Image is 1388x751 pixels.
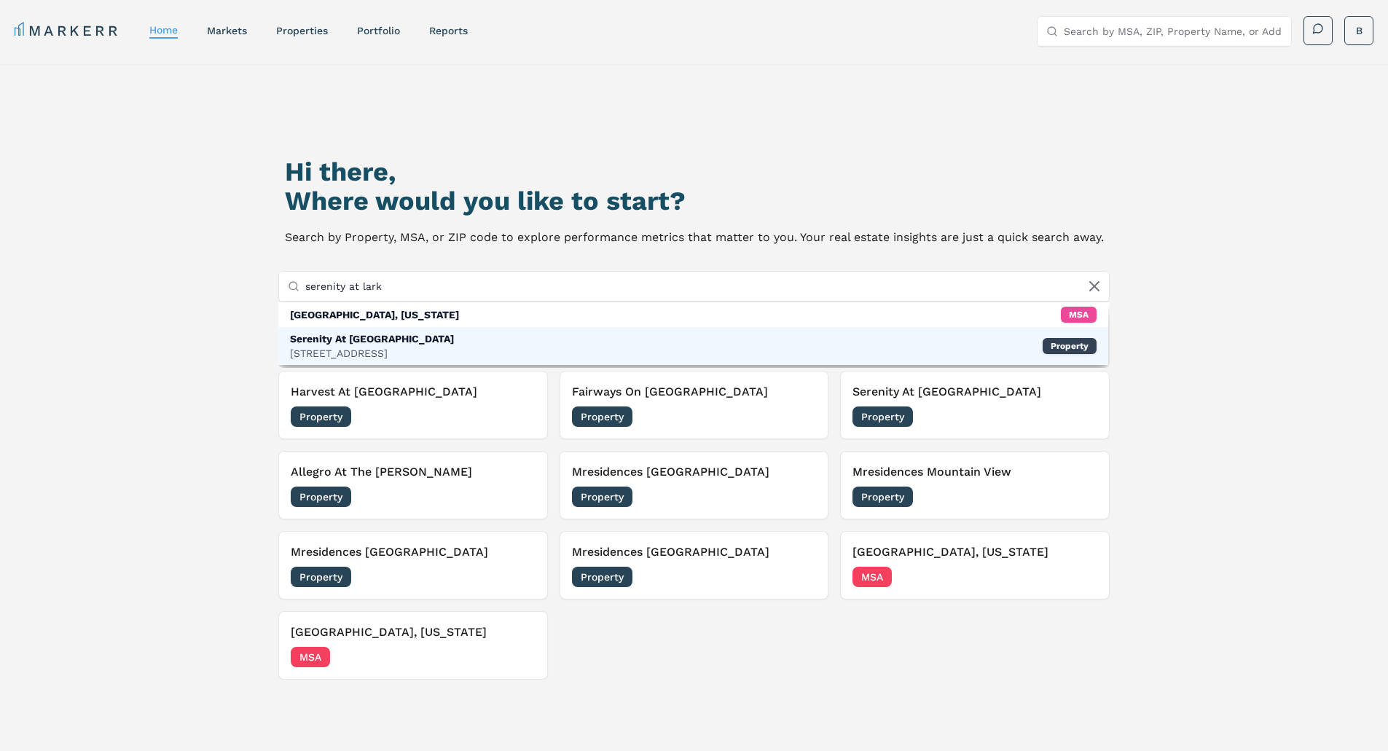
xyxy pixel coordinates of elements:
[278,531,548,599] button: Remove Mresidences Redwood CityMresidences [GEOGRAPHIC_DATA]Property[DATE]
[840,531,1110,599] button: Remove Mountain View, California[GEOGRAPHIC_DATA], [US_STATE]MSA[DATE]
[305,272,1101,301] input: Search by MSA, ZIP, Property Name, or Address
[572,383,817,401] h3: Fairways On [GEOGRAPHIC_DATA]
[276,25,328,36] a: properties
[852,487,913,507] span: Property
[560,451,829,519] button: Remove Mresidences South Lake UnionMresidences [GEOGRAPHIC_DATA]Property[DATE]
[290,307,459,322] div: [GEOGRAPHIC_DATA], [US_STATE]
[15,20,120,41] a: MARKERR
[572,463,817,481] h3: Mresidences [GEOGRAPHIC_DATA]
[572,543,817,561] h3: Mresidences [GEOGRAPHIC_DATA]
[278,451,548,519] button: Remove Allegro At The WoodsAllegro At The [PERSON_NAME]Property[DATE]
[207,25,247,36] a: markets
[291,383,536,401] h3: Harvest At [GEOGRAPHIC_DATA]
[1043,338,1097,354] div: Property
[1064,570,1097,584] span: [DATE]
[852,383,1097,401] h3: Serenity At [GEOGRAPHIC_DATA]
[560,371,829,439] button: Remove Fairways On Green ValleyFairways On [GEOGRAPHIC_DATA]Property[DATE]
[429,25,468,36] a: reports
[572,487,632,507] span: Property
[278,371,548,439] button: Remove Harvest At MarmaladeHarvest At [GEOGRAPHIC_DATA]Property[DATE]
[357,25,400,36] a: Portfolio
[852,543,1097,561] h3: [GEOGRAPHIC_DATA], [US_STATE]
[1064,409,1097,424] span: [DATE]
[560,531,829,599] button: Remove Mresidences Silicon ValleyMresidences [GEOGRAPHIC_DATA]Property[DATE]
[290,331,454,346] div: Serenity At [GEOGRAPHIC_DATA]
[503,489,536,504] span: [DATE]
[291,543,536,561] h3: Mresidences [GEOGRAPHIC_DATA]
[278,327,1109,365] div: Property: Serenity At Larkspur
[840,371,1110,439] button: Remove Serenity At LarkspurSerenity At [GEOGRAPHIC_DATA]Property[DATE]
[285,186,1104,216] h2: Where would you like to start?
[285,227,1104,248] p: Search by Property, MSA, or ZIP code to explore performance metrics that matter to you. Your real...
[291,647,330,667] span: MSA
[852,406,913,427] span: Property
[783,570,816,584] span: [DATE]
[291,567,351,587] span: Property
[1064,489,1097,504] span: [DATE]
[278,302,1109,327] div: MSA: Larkspur, Colorado
[278,611,548,680] button: Remove Denver, Colorado[GEOGRAPHIC_DATA], [US_STATE]MSA[DATE]
[572,406,632,427] span: Property
[291,624,536,641] h3: [GEOGRAPHIC_DATA], [US_STATE]
[291,463,536,481] h3: Allegro At The [PERSON_NAME]
[783,409,816,424] span: [DATE]
[291,406,351,427] span: Property
[291,487,351,507] span: Property
[783,489,816,504] span: [DATE]
[572,567,632,587] span: Property
[1061,307,1097,323] div: MSA
[840,451,1110,519] button: Remove Mresidences Mountain ViewMresidences Mountain ViewProperty[DATE]
[1356,23,1362,38] span: B
[149,24,178,36] a: home
[278,302,1109,365] div: Suggestions
[852,567,892,587] span: MSA
[503,650,536,664] span: [DATE]
[285,157,1104,186] h1: Hi there,
[503,409,536,424] span: [DATE]
[290,346,454,361] div: [STREET_ADDRESS]
[1344,16,1373,45] button: B
[503,570,536,584] span: [DATE]
[852,463,1097,481] h3: Mresidences Mountain View
[1064,17,1282,46] input: Search by MSA, ZIP, Property Name, or Address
